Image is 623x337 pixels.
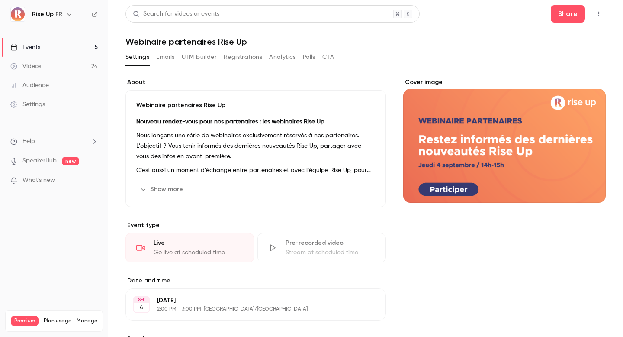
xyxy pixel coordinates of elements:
p: C’est aussi un moment d’échange entre partenaires et avec l’équipe Rise Up, pour vous accompagner... [136,165,375,175]
button: Analytics [269,50,296,64]
div: Audience [10,81,49,90]
button: Share [551,5,585,23]
div: LiveGo live at scheduled time [125,233,254,262]
a: SpeakerHub [22,156,57,165]
div: Events [10,43,40,52]
div: Go live at scheduled time [154,248,243,257]
a: Manage [77,318,97,324]
span: Help [22,137,35,146]
button: Polls [303,50,315,64]
p: [DATE] [157,296,340,305]
div: Pre-recorded video [286,239,375,247]
button: Show more [136,182,188,196]
span: Premium [11,316,39,326]
p: Nous lançons une série de webinaires exclusivement réservés à nos partenaires. L’objectif ? Vous ... [136,130,375,162]
span: What's new [22,176,55,185]
span: Plan usage [44,318,71,324]
div: SEP [134,297,149,303]
strong: Nouveau rendez-vous pour nos partenaires : les webinaires Rise Up [136,119,324,125]
p: Webinaire partenaires Rise Up [136,101,375,110]
p: Event type [125,221,386,230]
div: Settings [10,100,45,109]
span: new [62,157,79,165]
button: CTA [322,50,334,64]
button: Settings [125,50,149,64]
div: Search for videos or events [133,10,219,19]
button: Emails [156,50,174,64]
iframe: Noticeable Trigger [87,177,98,185]
div: Stream at scheduled time [286,248,375,257]
button: UTM builder [182,50,217,64]
li: help-dropdown-opener [10,137,98,146]
label: Date and time [125,276,386,285]
h1: Webinaire partenaires Rise Up [125,36,606,47]
section: Cover image [403,78,606,203]
img: Rise Up FR [11,7,25,21]
div: Live [154,239,243,247]
p: 4 [139,303,144,312]
button: Registrations [224,50,262,64]
p: 2:00 PM - 3:00 PM, [GEOGRAPHIC_DATA]/[GEOGRAPHIC_DATA] [157,306,340,313]
h6: Rise Up FR [32,10,62,19]
div: Videos [10,62,41,71]
label: Cover image [403,78,606,87]
label: About [125,78,386,87]
div: Pre-recorded videoStream at scheduled time [257,233,386,262]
